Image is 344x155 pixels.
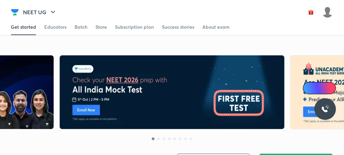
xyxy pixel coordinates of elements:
[44,24,66,30] div: Educators
[95,19,107,35] a: Store
[162,24,194,30] div: Success stories
[11,19,36,35] a: Get started
[115,19,154,35] a: Subscription plan
[75,19,87,35] a: Batch
[303,82,336,94] a: Ai Doubts
[321,105,329,113] img: ttu
[306,7,316,18] img: avatar
[44,19,66,35] a: Educators
[322,6,333,18] img: VAISHNAVI DWIVEDI
[75,24,87,30] div: Batch
[314,85,332,91] span: Ai Doubts
[95,24,107,30] div: Store
[162,19,194,35] a: Success stories
[11,8,19,16] img: Company Logo
[307,85,312,91] img: Icon
[202,19,230,35] a: About exam
[202,24,230,30] div: About exam
[19,5,61,19] button: NEET UG
[11,24,36,30] div: Get started
[115,24,154,30] div: Subscription plan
